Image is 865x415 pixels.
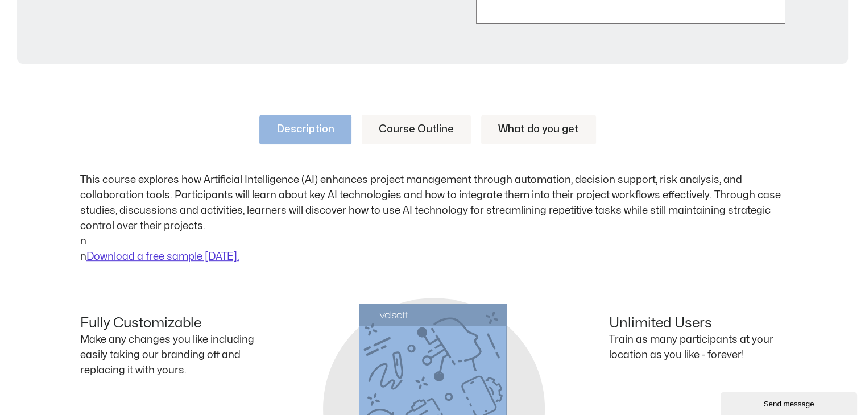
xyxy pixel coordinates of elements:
[86,252,239,262] a: Download a free sample [DATE].
[259,115,351,144] a: Description
[362,115,471,144] a: Course Outline
[721,390,859,415] iframe: chat widget
[80,172,785,264] p: This course explores how Artificial Intelligence (AI) enhances project management through automat...
[609,332,785,363] p: Train as many participants at your location as you like - forever!
[609,316,785,332] h4: Unlimited Users
[481,115,596,144] a: What do you get
[80,316,256,332] h4: Fully Customizable
[80,332,256,378] p: Make any changes you like including easily taking our branding off and replacing it with yours.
